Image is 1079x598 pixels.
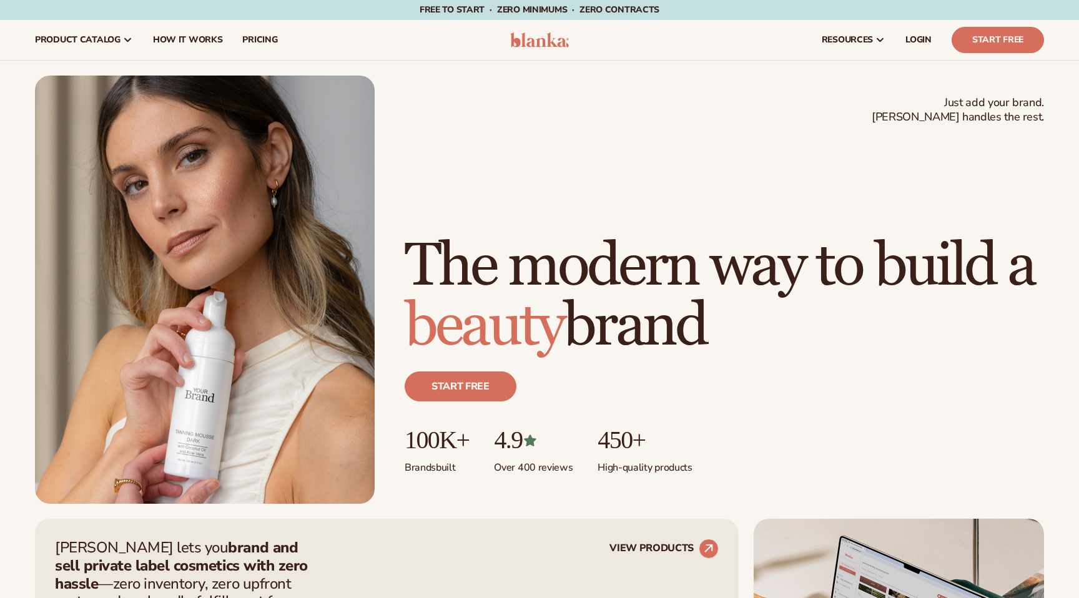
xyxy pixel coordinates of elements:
a: pricing [232,20,287,60]
a: LOGIN [895,20,942,60]
span: Free to start · ZERO minimums · ZERO contracts [420,4,659,16]
p: 450+ [598,426,692,454]
h1: The modern way to build a brand [405,237,1044,356]
p: Over 400 reviews [494,454,573,474]
img: Female holding tanning mousse. [35,76,375,504]
span: beauty [405,290,563,363]
a: Start Free [952,27,1044,53]
span: LOGIN [905,35,932,45]
p: High-quality products [598,454,692,474]
span: How It Works [153,35,223,45]
p: 4.9 [494,426,573,454]
a: VIEW PRODUCTS [609,539,719,559]
a: Start free [405,371,516,401]
span: product catalog [35,35,121,45]
strong: brand and sell private label cosmetics with zero hassle [55,537,308,594]
span: Just add your brand. [PERSON_NAME] handles the rest. [872,96,1044,125]
img: logo [510,32,569,47]
p: Brands built [405,454,469,474]
a: How It Works [143,20,233,60]
a: resources [812,20,895,60]
span: pricing [242,35,277,45]
span: resources [822,35,873,45]
p: 100K+ [405,426,469,454]
a: product catalog [25,20,143,60]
